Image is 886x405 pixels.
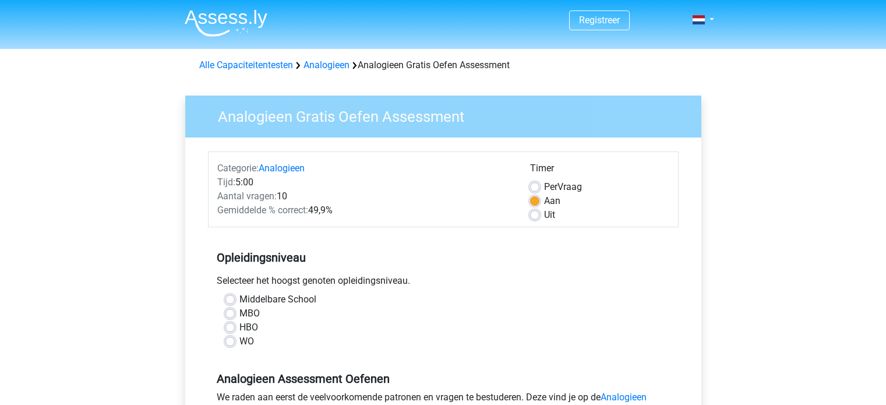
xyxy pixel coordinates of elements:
[544,208,555,222] label: Uit
[579,15,620,26] a: Registreer
[217,205,308,216] span: Gemiddelde % correct:
[185,9,267,37] img: Assessly
[217,177,235,188] span: Tijd:
[303,59,350,71] a: Analogieen
[239,321,258,334] label: HBO
[544,180,582,194] label: Vraag
[217,163,259,174] span: Categorie:
[204,103,693,126] h3: Analogieen Gratis Oefen Assessment
[199,59,293,71] a: Alle Capaciteitentesten
[209,203,521,217] div: 49,9%
[217,191,277,202] span: Aantal vragen:
[208,274,679,293] div: Selecteer het hoogst genoten opleidingsniveau.
[239,293,316,307] label: Middelbare School
[544,194,560,208] label: Aan
[239,334,254,348] label: WO
[530,161,669,180] div: Timer
[217,372,670,386] h5: Analogieen Assessment Oefenen
[217,246,670,269] h5: Opleidingsniveau
[209,175,521,189] div: 5:00
[195,58,692,72] div: Analogieen Gratis Oefen Assessment
[239,307,260,321] label: MBO
[544,181,557,192] span: Per
[259,163,305,174] a: Analogieen
[209,189,521,203] div: 10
